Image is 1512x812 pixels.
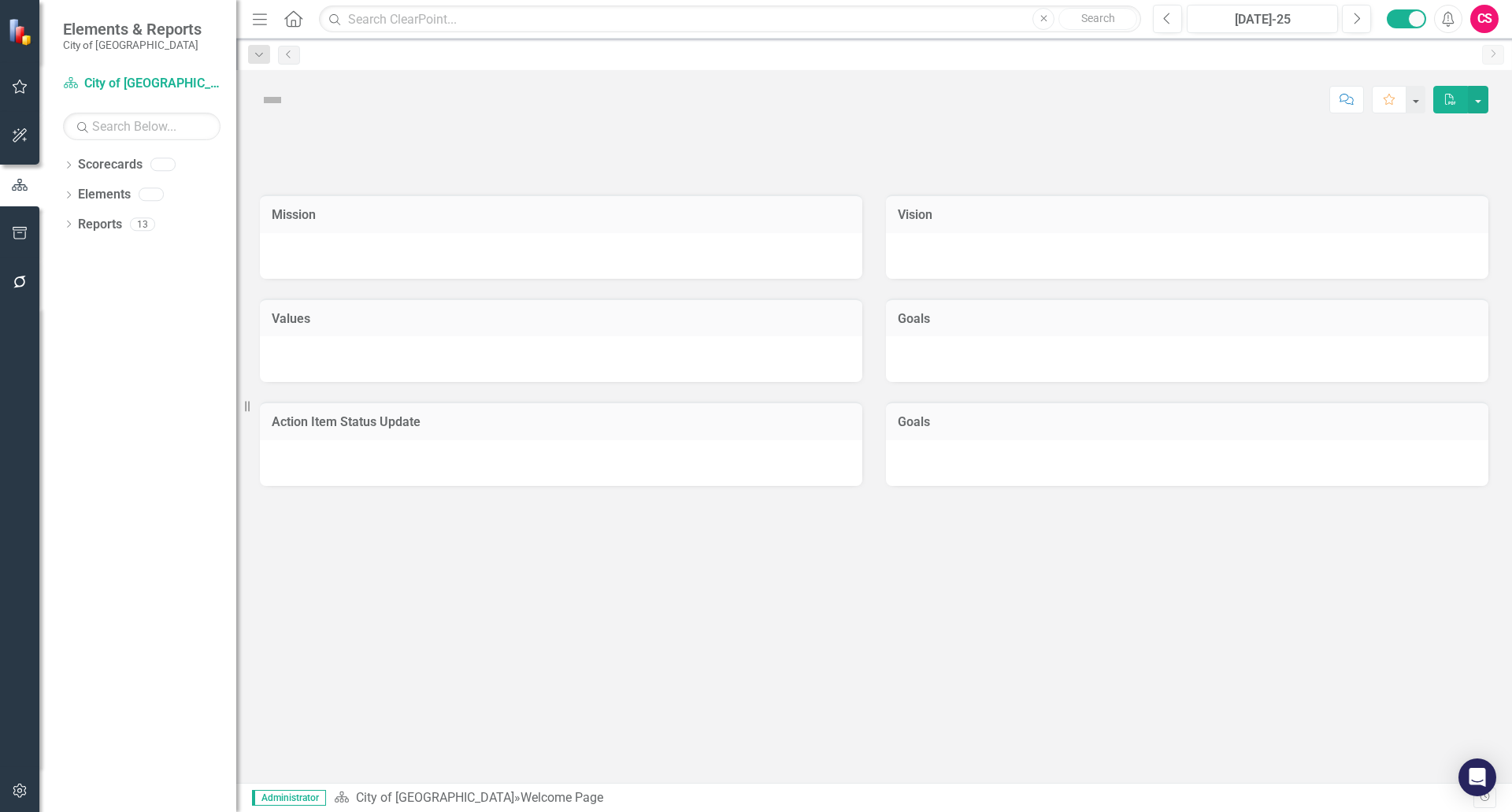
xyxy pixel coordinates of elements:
a: Elements [78,186,131,204]
div: Welcome Page [521,790,603,805]
input: Search Below... [63,113,220,140]
a: Reports [78,216,122,234]
button: CS [1470,5,1499,33]
div: Open Intercom Messenger [1458,758,1496,796]
h3: Mission [272,208,850,222]
h3: Vision [898,208,1477,222]
h3: Goals [898,415,1477,429]
h3: Values [272,312,850,326]
a: Scorecards [78,156,143,174]
button: [DATE]-25 [1187,5,1338,33]
input: Search ClearPoint... [319,6,1141,33]
span: Search [1081,12,1115,24]
span: Elements & Reports [63,20,202,39]
a: City of [GEOGRAPHIC_DATA] [356,790,514,805]
h3: Action Item Status Update [272,415,850,429]
a: City of [GEOGRAPHIC_DATA] [63,75,220,93]
small: City of [GEOGRAPHIC_DATA] [63,39,202,51]
div: 13 [130,217,155,231]
img: ClearPoint Strategy [8,18,35,46]
div: [DATE]-25 [1192,10,1332,29]
div: » [334,789,1473,807]
span: Administrator [252,790,326,806]
button: Search [1058,8,1137,30]
h3: Goals [898,312,1477,326]
img: Not Defined [260,87,285,113]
